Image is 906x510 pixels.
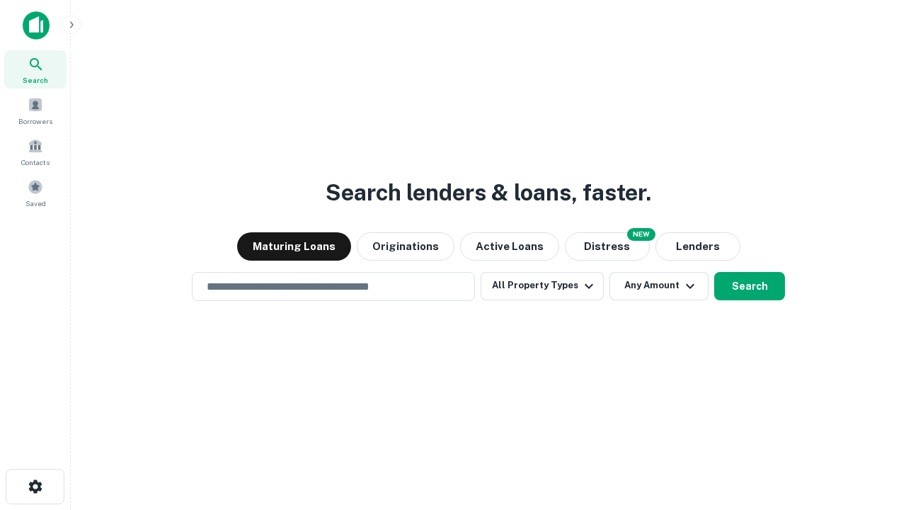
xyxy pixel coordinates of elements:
button: All Property Types [481,272,604,300]
span: Search [23,74,48,86]
img: capitalize-icon.png [23,11,50,40]
span: Borrowers [18,115,52,127]
button: Maturing Loans [237,232,351,261]
iframe: Chat Widget [835,397,906,465]
a: Contacts [4,132,67,171]
a: Borrowers [4,91,67,130]
button: Lenders [655,232,740,261]
a: Search [4,50,67,89]
span: Contacts [21,157,50,168]
div: NEW [627,228,655,241]
button: Search [714,272,785,300]
a: Saved [4,174,67,212]
button: Originations [357,232,454,261]
button: Active Loans [460,232,559,261]
span: Saved [25,198,46,209]
h3: Search lenders & loans, faster. [326,176,651,210]
button: Any Amount [609,272,709,300]
button: Search distressed loans with lien and other non-mortgage details. [565,232,650,261]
